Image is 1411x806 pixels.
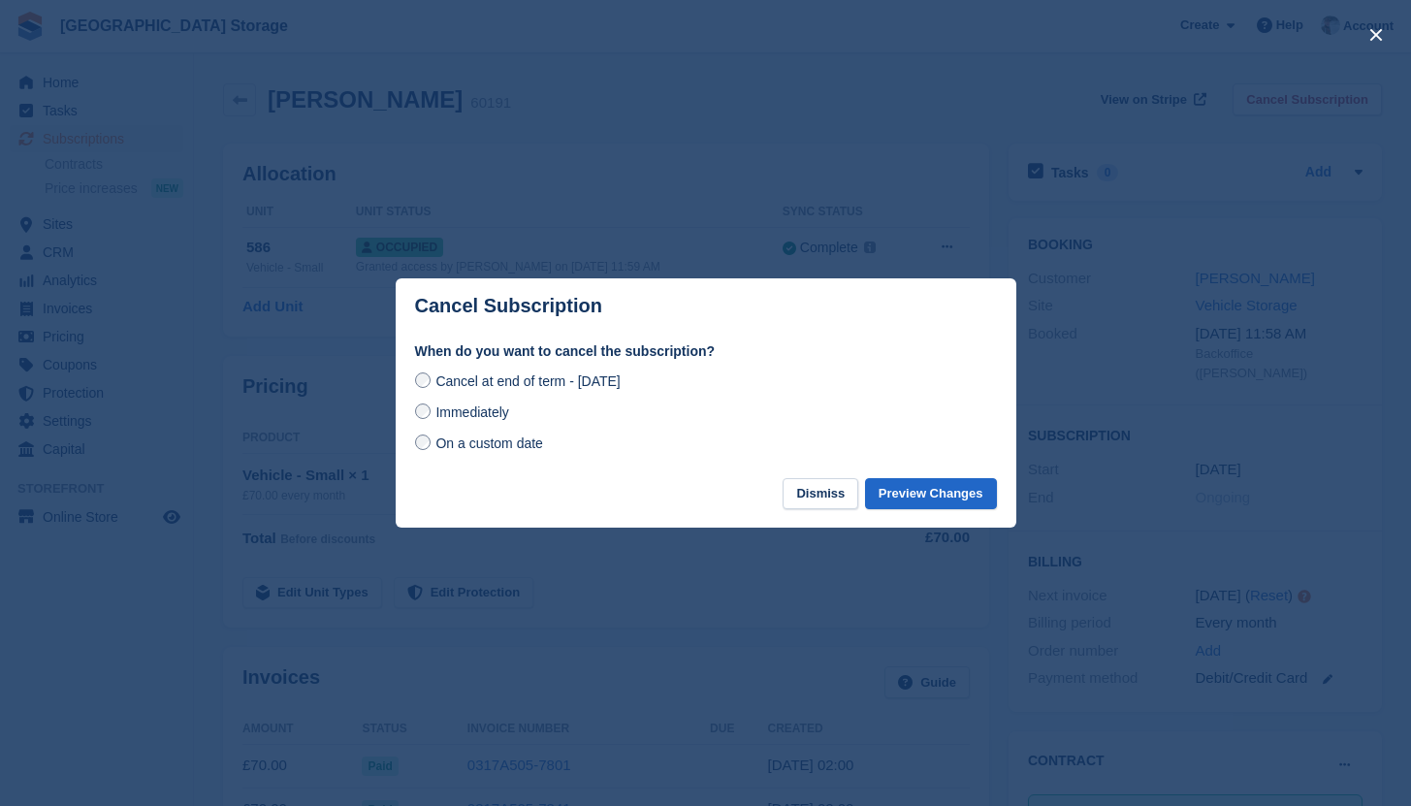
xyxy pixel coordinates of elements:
[415,295,602,317] p: Cancel Subscription
[415,403,431,419] input: Immediately
[415,341,997,362] label: When do you want to cancel the subscription?
[415,435,431,450] input: On a custom date
[783,478,858,510] button: Dismiss
[1361,19,1392,50] button: close
[435,404,508,420] span: Immediately
[435,435,543,451] span: On a custom date
[865,478,997,510] button: Preview Changes
[435,373,620,389] span: Cancel at end of term - [DATE]
[415,372,431,388] input: Cancel at end of term - [DATE]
